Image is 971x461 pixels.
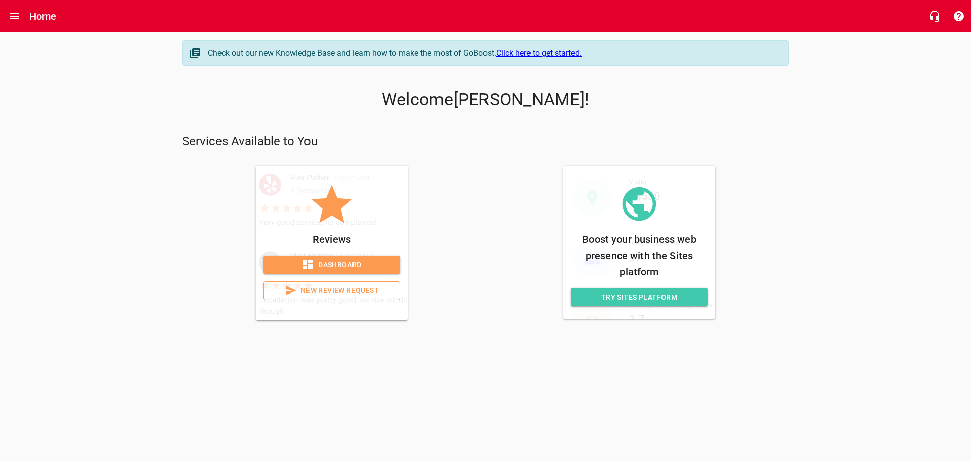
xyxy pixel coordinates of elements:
span: Dashboard [272,259,392,271]
h6: Home [29,8,57,24]
button: Open drawer [3,4,27,28]
button: Live Chat [922,4,947,28]
span: Try Sites Platform [579,291,699,304]
button: Support Portal [947,4,971,28]
a: New Review Request [263,281,400,300]
p: Boost your business web presence with the Sites platform [571,231,708,280]
div: Check out our new Knowledge Base and learn how to make the most of GoBoost. [208,47,778,59]
p: Services Available to You [182,134,789,150]
span: New Review Request [272,284,391,297]
a: Try Sites Platform [571,288,708,307]
a: Click here to get started. [496,48,582,58]
a: Dashboard [263,256,400,274]
p: Reviews [263,231,400,247]
p: Welcome [PERSON_NAME] ! [182,90,789,110]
